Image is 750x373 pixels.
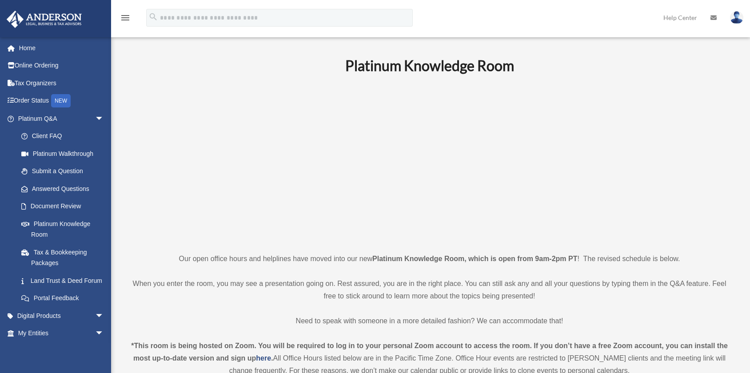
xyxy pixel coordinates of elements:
i: menu [120,12,131,23]
a: My Anderson Teamarrow_drop_down [6,342,117,360]
p: Need to speak with someone in a more detailed fashion? We can accommodate that! [127,315,732,327]
a: Land Trust & Deed Forum [12,272,117,290]
span: arrow_drop_down [95,342,113,360]
a: here [256,354,271,362]
a: menu [120,16,131,23]
a: Tax & Bookkeeping Packages [12,243,117,272]
a: Order StatusNEW [6,92,117,110]
span: arrow_drop_down [95,307,113,325]
strong: *This room is being hosted on Zoom. You will be required to log in to your personal Zoom account ... [131,342,728,362]
div: NEW [51,94,71,107]
img: Anderson Advisors Platinum Portal [4,11,84,28]
a: Client FAQ [12,127,117,145]
iframe: 231110_Toby_KnowledgeRoom [296,86,563,236]
a: Submit a Question [12,163,117,180]
img: User Pic [730,11,743,24]
b: Platinum Knowledge Room [345,57,514,74]
a: Online Ordering [6,57,117,75]
a: Digital Productsarrow_drop_down [6,307,117,325]
strong: Platinum Knowledge Room, which is open from 9am-2pm PT [372,255,577,262]
a: Platinum Walkthrough [12,145,117,163]
a: Tax Organizers [6,74,117,92]
p: When you enter the room, you may see a presentation going on. Rest assured, you are in the right ... [127,278,732,302]
span: arrow_drop_down [95,325,113,343]
span: arrow_drop_down [95,110,113,128]
a: Platinum Q&Aarrow_drop_down [6,110,117,127]
a: Portal Feedback [12,290,117,307]
a: Document Review [12,198,117,215]
i: search [148,12,158,22]
a: Platinum Knowledge Room [12,215,113,243]
a: My Entitiesarrow_drop_down [6,325,117,342]
p: Our open office hours and helplines have moved into our new ! The revised schedule is below. [127,253,732,265]
a: Home [6,39,117,57]
strong: . [271,354,273,362]
a: Answered Questions [12,180,117,198]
